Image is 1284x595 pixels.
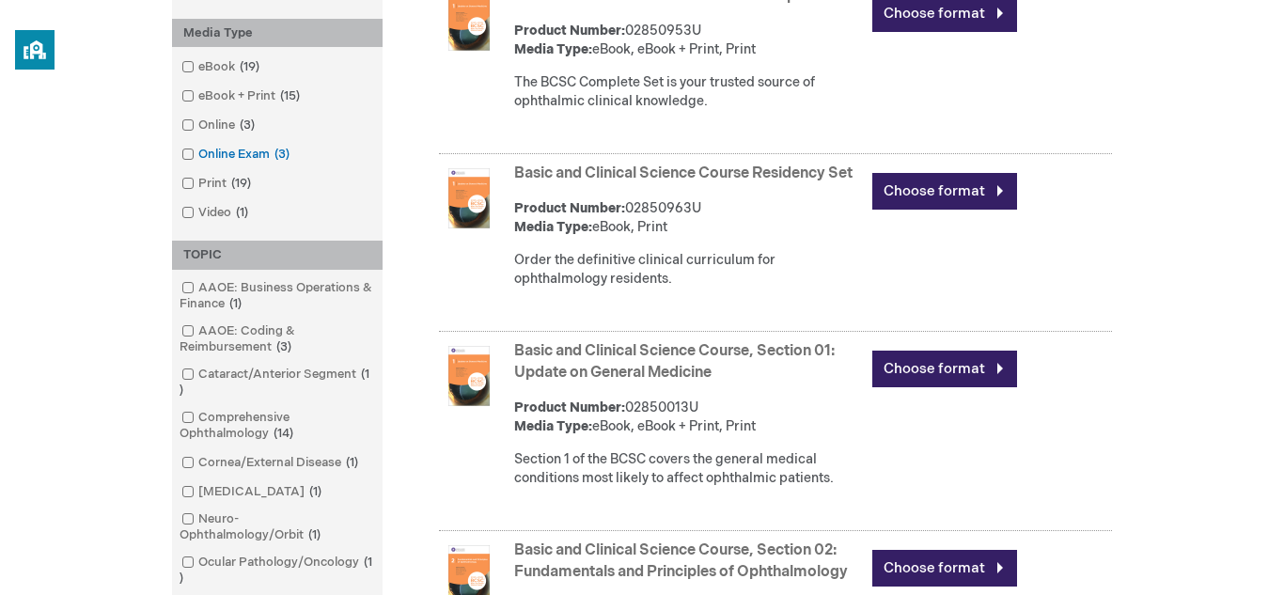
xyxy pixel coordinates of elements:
button: privacy banner [15,30,55,70]
span: 14 [269,426,298,441]
a: Basic and Clinical Science Course Residency Set [514,164,853,182]
span: 3 [270,147,294,162]
a: Ocular Pathology/Oncology1 [177,554,378,587]
a: Print19 [177,175,258,193]
a: Cornea/External Disease1 [177,454,366,472]
img: Basic and Clinical Science Course Residency Set [439,168,499,228]
span: 15 [275,88,305,103]
div: 02850963U eBook, Print [514,199,863,237]
span: 1 [231,205,253,220]
a: Cataract/Anterior Segment1 [177,366,378,399]
span: 19 [235,59,264,74]
span: 1 [305,484,326,499]
div: Section 1 of the BCSC covers the general medical conditions most likely to affect ophthalmic pati... [514,450,863,488]
a: Basic and Clinical Science Course, Section 02: Fundamentals and Principles of Ophthalmology [514,541,848,581]
strong: Media Type: [514,418,592,434]
a: Basic and Clinical Science Course, Section 01: Update on General Medicine [514,342,835,382]
a: Choose format [872,550,1017,587]
strong: Media Type: [514,219,592,235]
a: Neuro-Ophthalmology/Orbit1 [177,510,378,544]
a: Choose format [872,173,1017,210]
span: 1 [180,367,369,398]
div: The BCSC Complete Set is your trusted source of ophthalmic clinical knowledge. [514,73,863,111]
div: TOPIC [172,241,383,270]
span: 1 [341,455,363,470]
a: [MEDICAL_DATA]1 [177,483,329,501]
span: 1 [304,527,325,542]
a: AAOE: Business Operations & Finance1 [177,279,378,313]
div: Media Type [172,19,383,48]
a: Comprehensive Ophthalmology14 [177,409,378,443]
a: AAOE: Coding & Reimbursement3 [177,322,378,356]
strong: Product Number: [514,200,625,216]
img: Basic and Clinical Science Course, Section 01: Update on General Medicine [439,346,499,406]
strong: Media Type: [514,41,592,57]
a: eBook + Print15 [177,87,307,105]
strong: Product Number: [514,399,625,415]
span: 19 [227,176,256,191]
span: 3 [272,339,296,354]
span: 1 [225,296,246,311]
span: 1 [180,555,372,586]
span: 3 [235,117,259,133]
strong: Product Number: [514,23,625,39]
div: 02850013U eBook, eBook + Print, Print [514,399,863,436]
a: Video1 [177,204,256,222]
a: Choose format [872,351,1017,387]
a: eBook19 [177,58,267,76]
div: Order the definitive clinical curriculum for ophthalmology residents. [514,251,863,289]
div: 02850953U eBook, eBook + Print, Print [514,22,863,59]
a: Online3 [177,117,262,134]
a: Online Exam3 [177,146,297,164]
